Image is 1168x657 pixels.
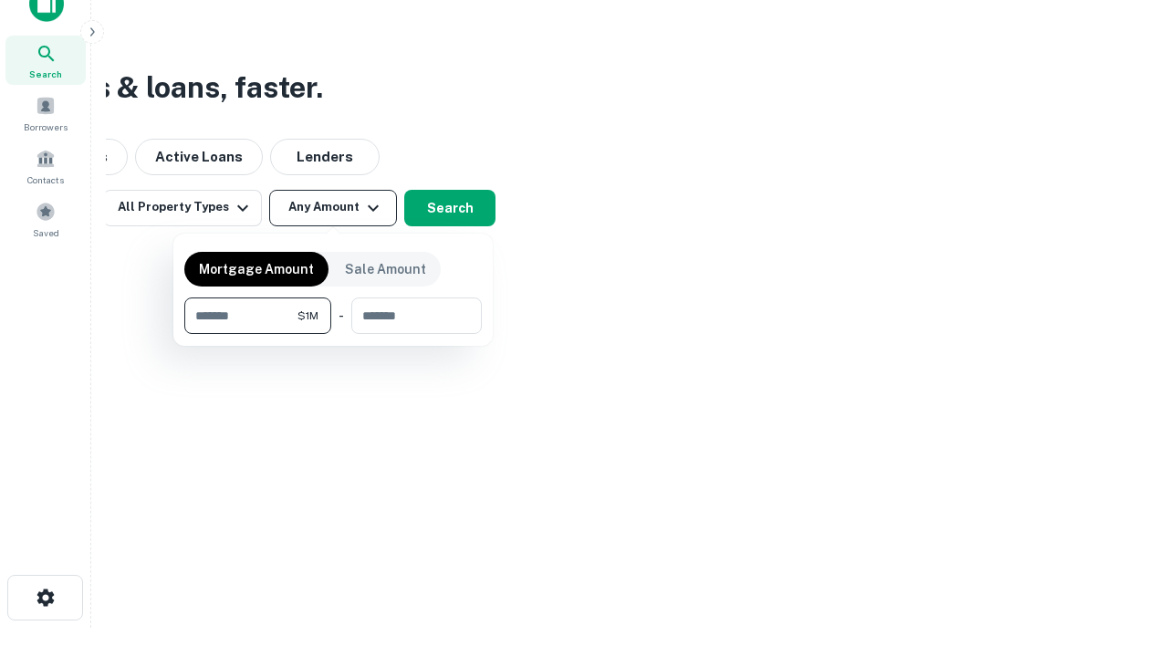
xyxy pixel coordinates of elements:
[297,308,318,324] span: $1M
[339,297,344,334] div: -
[1077,511,1168,599] iframe: Chat Widget
[199,259,314,279] p: Mortgage Amount
[345,259,426,279] p: Sale Amount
